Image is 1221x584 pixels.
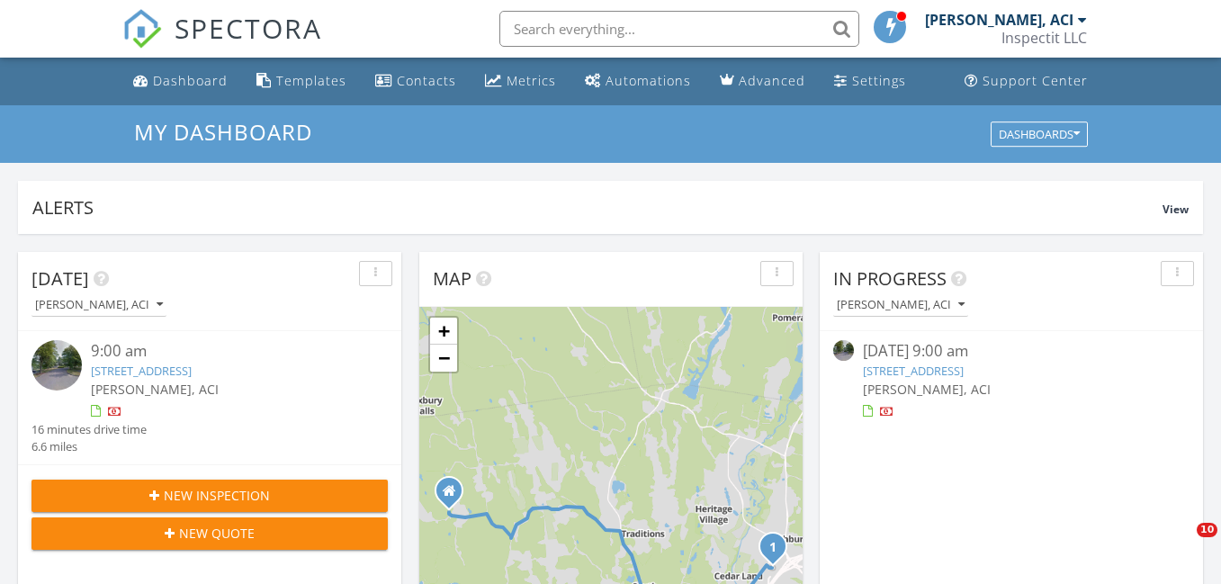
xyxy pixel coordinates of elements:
div: [PERSON_NAME], ACI [35,299,163,311]
span: New Inspection [164,486,270,505]
div: Automations [606,72,691,89]
div: [PERSON_NAME], ACI [837,299,965,311]
span: 10 [1197,523,1217,537]
div: Support Center [983,72,1088,89]
button: New Inspection [31,480,388,512]
a: Zoom in [430,318,457,345]
img: streetview [31,340,82,391]
a: Zoom out [430,345,457,372]
span: View [1163,202,1189,217]
input: Search everything... [499,11,859,47]
a: Templates [249,65,354,98]
div: Alerts [32,195,1163,220]
a: Automations (Basic) [578,65,698,98]
button: [PERSON_NAME], ACI [31,293,166,318]
a: [STREET_ADDRESS] [863,363,964,379]
button: Dashboards [991,121,1088,147]
iframe: Intercom live chat [1160,523,1203,566]
div: Metrics [507,72,556,89]
a: 9:00 am [STREET_ADDRESS] [PERSON_NAME], ACI 16 minutes drive time 6.6 miles [31,340,388,455]
span: In Progress [833,266,947,291]
img: streetview [833,340,854,361]
div: 16 minutes drive time [31,421,147,438]
span: SPECTORA [175,9,322,47]
span: [PERSON_NAME], ACI [91,381,219,398]
span: My Dashboard [134,117,312,147]
span: [DATE] [31,266,89,291]
div: [PERSON_NAME], ACI [925,11,1073,29]
div: Dashboards [999,128,1080,140]
span: [PERSON_NAME], ACI [863,381,991,398]
a: [STREET_ADDRESS] [91,363,192,379]
div: Contacts [397,72,456,89]
div: 9:00 am [91,340,358,363]
button: [PERSON_NAME], ACI [833,293,968,318]
div: Templates [276,72,346,89]
div: Dashboard [153,72,228,89]
img: The Best Home Inspection Software - Spectora [122,9,162,49]
span: New Quote [179,524,255,543]
a: Metrics [478,65,563,98]
div: Inspectit LLC [1001,29,1087,47]
div: Advanced [739,72,805,89]
div: 6.6 miles [31,438,147,455]
a: [DATE] 9:00 am [STREET_ADDRESS] [PERSON_NAME], ACI [833,340,1190,420]
a: Dashboard [126,65,235,98]
div: Settings [852,72,906,89]
button: New Quote [31,517,388,550]
a: Support Center [957,65,1095,98]
span: Map [433,266,471,291]
a: Settings [827,65,913,98]
div: 276 W. Purchase Rd., Southbury CT 06488 [449,490,460,501]
a: SPECTORA [122,24,322,62]
div: 2 Pomperaug Office Pk 307, Southbury, CT 06488 [773,546,784,557]
a: Advanced [713,65,813,98]
i: 1 [769,542,777,554]
a: Contacts [368,65,463,98]
div: [DATE] 9:00 am [863,340,1160,363]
